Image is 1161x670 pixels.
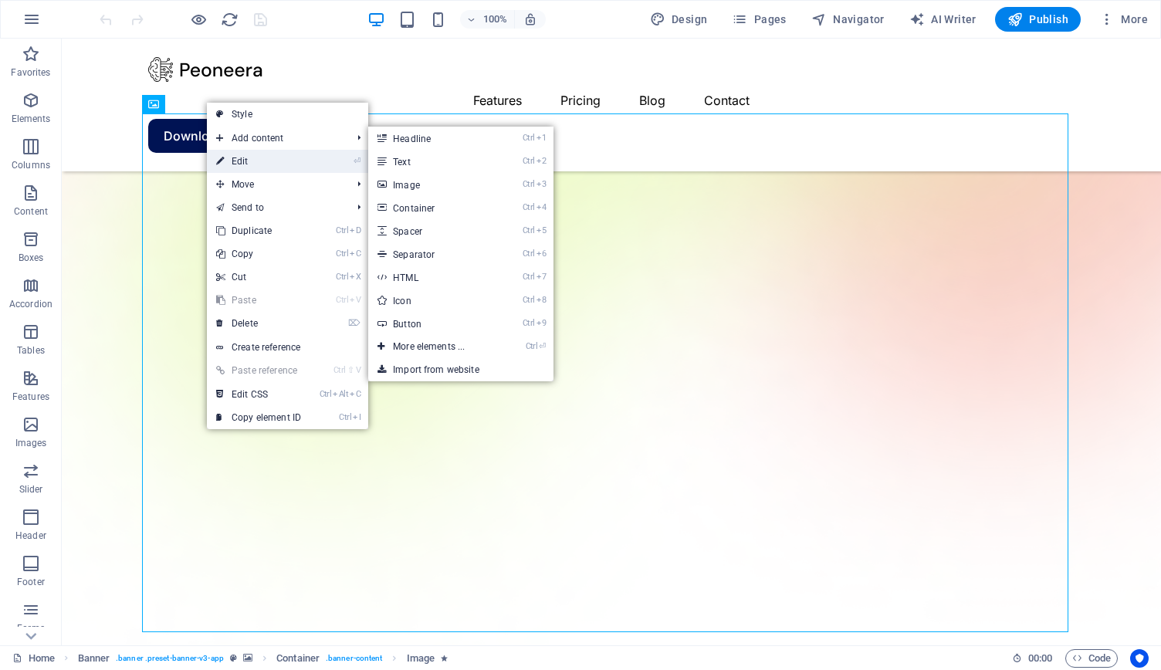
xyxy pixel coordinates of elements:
[207,173,345,196] span: Move
[483,10,508,29] h6: 100%
[1028,649,1052,668] span: 00 00
[221,11,239,29] i: Reload page
[536,249,547,259] i: 6
[356,365,360,375] i: V
[19,252,44,264] p: Boxes
[12,391,49,403] p: Features
[336,249,348,259] i: Ctrl
[207,289,310,312] a: CtrlVPaste
[523,133,535,143] i: Ctrl
[368,266,496,289] a: Ctrl7HTML
[276,649,320,668] span: Click to select. Double-click to edit
[207,336,368,359] a: Create reference
[17,576,45,588] p: Footer
[523,272,535,282] i: Ctrl
[441,654,448,662] i: Element contains an animation
[523,295,535,305] i: Ctrl
[368,335,496,358] a: Ctrl⏎More elements ...
[354,156,360,166] i: ⏎
[368,242,496,266] a: Ctrl6Separator
[348,318,360,328] i: ⌦
[1012,649,1053,668] h6: Session time
[368,196,496,219] a: Ctrl4Container
[336,295,348,305] i: Ctrl
[523,225,535,235] i: Ctrl
[1093,7,1154,32] button: More
[336,225,348,235] i: Ctrl
[11,66,50,79] p: Favorites
[536,225,547,235] i: 5
[536,156,547,166] i: 2
[347,365,354,375] i: ⇧
[536,295,547,305] i: 8
[17,622,45,634] p: Forms
[526,341,538,351] i: Ctrl
[320,389,332,399] i: Ctrl
[523,156,535,166] i: Ctrl
[1099,12,1148,27] span: More
[339,412,351,422] i: Ctrl
[12,113,51,125] p: Elements
[220,10,239,29] button: reload
[326,649,382,668] span: . banner-content
[909,12,977,27] span: AI Writer
[368,312,496,335] a: Ctrl9Button
[78,649,448,668] nav: breadcrumb
[350,295,360,305] i: V
[243,654,252,662] i: This element contains a background
[523,179,535,189] i: Ctrl
[207,103,368,126] a: Style
[644,7,714,32] button: Design
[407,649,435,668] span: Click to select. Double-click to edit
[230,654,237,662] i: This element is a customizable preset
[207,312,310,335] a: ⌦Delete
[15,437,47,449] p: Images
[523,318,535,328] i: Ctrl
[189,10,208,29] button: Click here to leave preview mode and continue editing
[12,649,55,668] a: Click to cancel selection. Double-click to open Pages
[353,412,360,422] i: I
[14,205,48,218] p: Content
[116,649,224,668] span: . banner .preset-banner-v3-app
[726,7,792,32] button: Pages
[368,289,496,312] a: Ctrl8Icon
[17,344,45,357] p: Tables
[536,318,547,328] i: 9
[368,173,496,196] a: Ctrl3Image
[207,359,310,382] a: Ctrl⇧VPaste reference
[207,196,345,219] a: Send to
[536,202,547,212] i: 4
[368,219,496,242] a: Ctrl5Spacer
[523,202,535,212] i: Ctrl
[207,150,310,173] a: ⏎Edit
[207,242,310,266] a: CtrlCCopy
[903,7,983,32] button: AI Writer
[539,341,546,351] i: ⏎
[732,12,786,27] span: Pages
[207,383,310,406] a: CtrlAltCEdit CSS
[1130,649,1149,668] button: Usercentrics
[650,12,708,27] span: Design
[336,272,348,282] i: Ctrl
[1007,12,1068,27] span: Publish
[207,266,310,289] a: CtrlXCut
[350,249,360,259] i: C
[811,12,885,27] span: Navigator
[207,219,310,242] a: CtrlDDuplicate
[350,389,360,399] i: C
[368,358,553,381] a: Import from website
[207,406,310,429] a: CtrlICopy element ID
[536,272,547,282] i: 7
[15,530,46,542] p: Header
[995,7,1081,32] button: Publish
[536,179,547,189] i: 3
[333,389,348,399] i: Alt
[805,7,891,32] button: Navigator
[350,225,360,235] i: D
[1065,649,1118,668] button: Code
[78,649,110,668] span: Click to select. Double-click to edit
[523,249,535,259] i: Ctrl
[9,298,52,310] p: Accordion
[19,483,43,496] p: Slider
[333,365,346,375] i: Ctrl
